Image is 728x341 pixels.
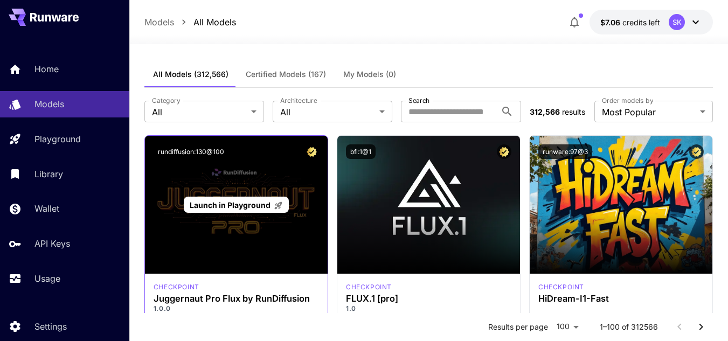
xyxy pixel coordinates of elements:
[346,282,392,292] div: fluxpro
[144,16,174,29] a: Models
[144,16,236,29] nav: breadcrumb
[346,294,511,304] h3: FLUX.1 [pro]
[190,200,271,210] span: Launch in Playground
[689,144,704,159] button: Certified Model – Vetted for best performance and includes a commercial license.
[538,144,592,159] button: runware:97@3
[622,18,660,27] span: credits left
[34,320,67,333] p: Settings
[154,294,319,304] h3: Juggernaut Pro Flux by RunDiffusion
[600,18,622,27] span: $7.06
[690,316,712,338] button: Go to next page
[184,197,289,213] a: Launch in Playground
[346,304,511,314] p: 1.0
[154,304,319,314] p: 1.0.0
[154,282,199,292] p: checkpoint
[538,282,584,292] div: HiDream Fast
[346,144,376,159] button: bfl:1@1
[153,69,228,79] span: All Models (312,566)
[154,282,199,292] div: FLUX.1 D
[602,96,653,105] label: Order models by
[280,96,317,105] label: Architecture
[152,96,181,105] label: Category
[408,96,429,105] label: Search
[497,144,511,159] button: Certified Model – Vetted for best performance and includes a commercial license.
[193,16,236,29] a: All Models
[34,272,60,285] p: Usage
[154,144,228,159] button: rundiffusion:130@100
[562,107,585,116] span: results
[152,106,247,119] span: All
[488,322,548,332] p: Results per page
[600,17,660,28] div: $7.056
[590,10,713,34] button: $7.056SK
[304,144,319,159] button: Certified Model – Vetted for best performance and includes a commercial license.
[602,106,696,119] span: Most Popular
[538,282,584,292] p: checkpoint
[538,294,704,304] h3: HiDream-I1-Fast
[669,14,685,30] div: SK
[34,62,59,75] p: Home
[280,106,375,119] span: All
[600,322,658,332] p: 1–100 of 312566
[552,319,583,335] div: 100
[34,237,70,250] p: API Keys
[34,168,63,180] p: Library
[246,69,326,79] span: Certified Models (167)
[530,107,560,116] span: 312,566
[346,282,392,292] p: checkpoint
[343,69,396,79] span: My Models (0)
[34,98,64,110] p: Models
[34,202,59,215] p: Wallet
[34,133,81,145] p: Playground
